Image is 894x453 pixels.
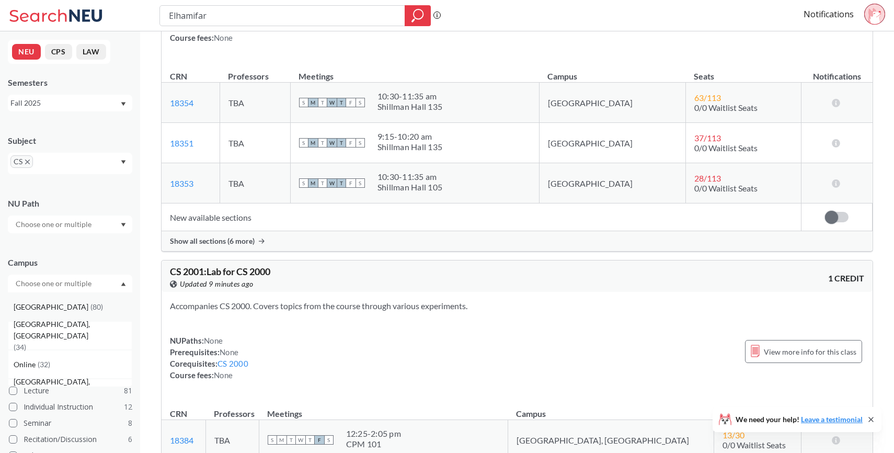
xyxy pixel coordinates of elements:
span: None [204,336,223,345]
section: Accompanies CS 2000. Covers topics from the course through various experiments. [170,300,864,312]
span: T [337,138,346,148]
div: NU Path [8,198,132,209]
span: S [299,138,308,148]
span: T [305,435,315,445]
div: Dropdown arrow[GEOGRAPHIC_DATA](80)[GEOGRAPHIC_DATA], [GEOGRAPHIC_DATA](34)Online(32)[GEOGRAPHIC_... [8,275,132,292]
th: Notifications [801,398,873,420]
label: Recitation/Discussion [9,433,132,446]
span: 81 [124,385,132,397]
div: CSX to remove pillDropdown arrow [8,153,132,174]
span: CSX to remove pill [10,155,33,168]
span: Online [14,359,38,370]
span: W [327,178,337,188]
th: Notifications [801,60,873,83]
span: We need your help! [736,416,863,423]
div: Fall 2025 [10,97,120,109]
div: magnifying glass [405,5,431,26]
div: Fall 2025Dropdown arrow [8,95,132,111]
td: [GEOGRAPHIC_DATA] [539,123,685,163]
span: None [214,33,233,42]
span: W [296,435,305,445]
label: Lecture [9,384,132,398]
input: Choose one or multiple [10,277,98,290]
span: 37 / 113 [694,133,721,143]
svg: Dropdown arrow [121,160,126,164]
span: M [308,138,318,148]
span: M [308,98,318,107]
span: T [337,178,346,188]
a: CS 2000 [217,359,248,368]
span: None [214,370,233,380]
div: 12:25 - 2:05 pm [346,428,401,439]
label: Seminar [9,416,132,430]
th: Seats [714,398,801,420]
div: 10:30 - 11:35 am [377,91,442,101]
span: F [346,178,356,188]
span: 0/0 Waitlist Seats [694,143,758,153]
a: 18354 [170,98,193,108]
span: W [327,98,337,107]
span: 63 / 113 [694,93,721,103]
span: None [220,347,238,357]
button: LAW [76,44,106,60]
span: S [356,138,365,148]
span: T [318,178,327,188]
span: S [299,178,308,188]
a: Leave a testimonial [801,415,863,424]
a: 18384 [170,435,193,445]
span: 12 [124,401,132,413]
span: S [356,98,365,107]
span: F [315,435,324,445]
th: Professors [220,60,290,83]
div: 9:15 - 10:20 am [377,131,442,142]
span: F [346,138,356,148]
span: S [324,435,334,445]
div: Campus [8,257,132,268]
span: W [327,138,337,148]
td: [GEOGRAPHIC_DATA] [539,83,685,123]
span: View more info for this class [764,345,856,358]
span: S [299,98,308,107]
span: T [318,98,327,107]
svg: X to remove pill [25,160,30,164]
a: 18351 [170,138,193,148]
span: 0/0 Waitlist Seats [694,103,758,112]
span: 6 [128,434,132,445]
div: Dropdown arrow [8,216,132,233]
button: NEU [12,44,41,60]
th: Professors [205,398,259,420]
td: [GEOGRAPHIC_DATA] [539,163,685,203]
span: [GEOGRAPHIC_DATA], [GEOGRAPHIC_DATA] [14,376,132,399]
div: CRN [170,408,187,420]
span: ( 34 ) [14,343,26,352]
div: CPM 101 [346,439,401,449]
span: 0/0 Waitlist Seats [694,183,758,193]
span: 8 [128,417,132,429]
span: F [346,98,356,107]
span: T [337,98,346,107]
span: S [356,178,365,188]
span: 28 / 113 [694,173,721,183]
a: Notifications [804,8,854,20]
td: New available sections [162,203,801,231]
span: M [308,178,318,188]
span: Updated 9 minutes ago [180,278,254,290]
span: [GEOGRAPHIC_DATA], [GEOGRAPHIC_DATA] [14,319,132,342]
th: Campus [539,60,685,83]
span: 1 CREDIT [828,273,864,284]
span: 13 / 30 [723,430,744,440]
label: Individual Instruction [9,400,132,414]
div: Shillman Hall 135 [377,142,442,152]
div: Shillman Hall 135 [377,101,442,112]
svg: magnifying glass [411,8,424,23]
th: Meetings [290,60,539,83]
a: 18353 [170,178,193,188]
span: S [268,435,277,445]
div: NUPaths: Prerequisites: Corequisites: Course fees: [170,335,248,381]
svg: Dropdown arrow [121,102,126,106]
td: TBA [220,83,290,123]
td: TBA [220,163,290,203]
input: Class, professor, course number, "phrase" [168,7,397,25]
div: Show all sections (6 more) [162,231,873,251]
span: 0/0 Waitlist Seats [723,440,786,450]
